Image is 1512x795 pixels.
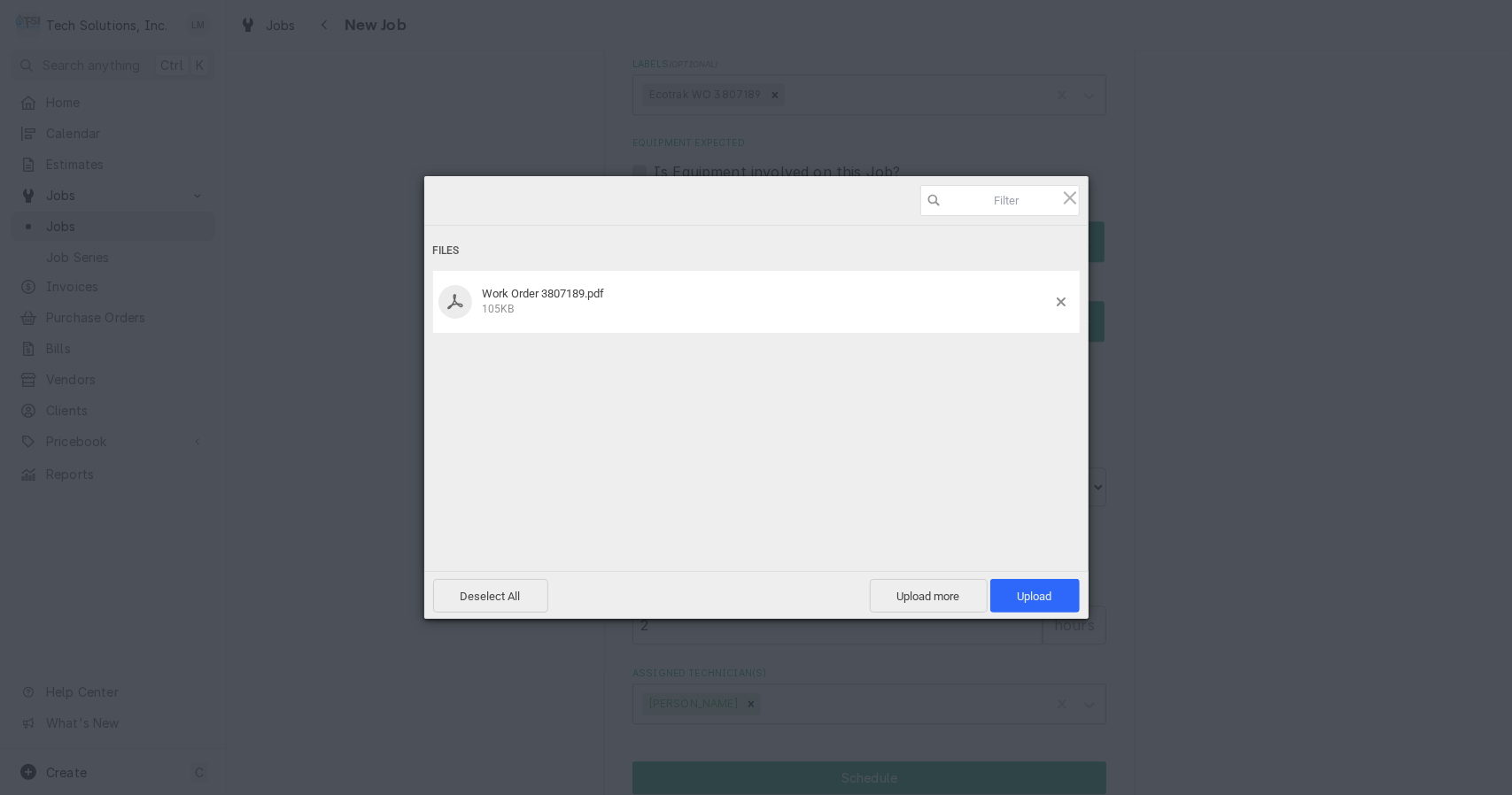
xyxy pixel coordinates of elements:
[870,579,988,613] span: Upload more
[1018,590,1052,603] span: Upload
[477,287,1057,316] div: Work Order 3807189.pdf
[433,235,1080,267] div: Files
[1060,188,1080,207] span: Click here or hit ESC to close picker
[990,579,1080,613] span: Upload
[483,287,605,300] span: Work Order 3807189.pdf
[483,303,515,315] span: 105KB
[920,185,1080,216] input: Filter
[433,579,548,613] span: Deselect All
